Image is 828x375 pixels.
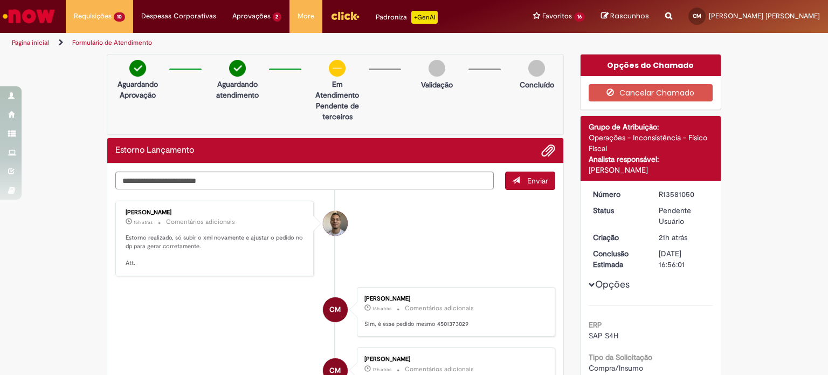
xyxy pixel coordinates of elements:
span: CM [693,12,701,19]
span: Rascunhos [610,11,649,21]
time: 30/09/2025 16:41:27 [372,305,391,312]
img: check-circle-green.png [229,60,246,77]
div: 30/09/2025 11:50:49 [659,232,709,243]
p: Pendente de terceiros [311,100,363,122]
span: More [298,11,314,22]
div: Analista responsável: [589,154,713,165]
span: Compra/Insumo [589,363,643,373]
button: Adicionar anexos [541,144,555,158]
textarea: Digite sua mensagem aqui... [115,172,494,190]
p: Sim, é esse pedido mesmo 4501373029 [364,320,544,329]
span: Requisições [74,11,112,22]
div: [PERSON_NAME] [364,296,544,302]
time: 30/09/2025 15:56:49 [372,366,391,373]
time: 30/09/2025 17:23:04 [134,219,153,226]
p: Aguardando atendimento [211,79,264,100]
span: 16 [574,12,585,22]
h2: Estorno Lançamento Histórico de tíquete [115,146,194,155]
dt: Criação [585,232,651,243]
b: Tipo da Solicitação [589,352,652,362]
small: Comentários adicionais [405,304,474,313]
a: Página inicial [12,38,49,47]
div: Pendente Usuário [659,205,709,227]
small: Comentários adicionais [405,365,474,374]
div: [DATE] 16:56:01 [659,248,709,270]
p: Concluído [520,79,554,90]
span: CM [329,297,341,323]
div: R13581050 [659,189,709,200]
dt: Número [585,189,651,200]
div: [PERSON_NAME] [364,356,544,363]
img: circle-minus.png [329,60,346,77]
a: Formulário de Atendimento [72,38,152,47]
div: Opções do Chamado [581,54,721,76]
p: Em Atendimento [311,79,363,100]
span: Enviar [527,176,548,186]
span: Despesas Corporativas [141,11,216,22]
span: 15h atrás [134,219,153,226]
span: SAP S4H [589,331,618,340]
time: 30/09/2025 11:50:49 [659,233,687,242]
img: img-circle-grey.png [429,60,445,77]
div: [PERSON_NAME] [126,209,305,216]
p: Aguardando Aprovação [112,79,164,100]
span: 21h atrás [659,233,687,242]
img: ServiceNow [1,5,57,27]
button: Enviar [505,172,555,190]
div: Operações - Inconsistência - Físico Fiscal [589,132,713,154]
div: Carla Castilho Martiniano Camara [323,297,348,322]
p: Estorno realizado, só subir o xml novamente e ajustar o pedido no dp para gerar corretamente. Att. [126,234,305,268]
span: 17h atrás [372,366,391,373]
span: Favoritos [542,11,572,22]
img: check-circle-green.png [129,60,146,77]
p: Validação [421,79,453,90]
span: [PERSON_NAME] [PERSON_NAME] [709,11,820,21]
div: Grupo de Atribuição: [589,121,713,132]
p: +GenAi [411,11,438,24]
span: 10 [114,12,125,22]
b: ERP [589,320,602,330]
div: Padroniza [376,11,438,24]
small: Comentários adicionais [166,217,235,227]
dt: Conclusão Estimada [585,248,651,270]
div: Joziano De Jesus Oliveira [323,211,348,236]
ul: Trilhas de página [8,33,544,53]
span: 16h atrás [372,305,391,312]
span: 2 [273,12,282,22]
img: img-circle-grey.png [528,60,545,77]
span: Aprovações [232,11,271,22]
button: Cancelar Chamado [589,84,713,101]
img: click_logo_yellow_360x200.png [330,8,360,24]
a: Rascunhos [601,11,649,22]
div: [PERSON_NAME] [589,165,713,175]
dt: Status [585,205,651,216]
